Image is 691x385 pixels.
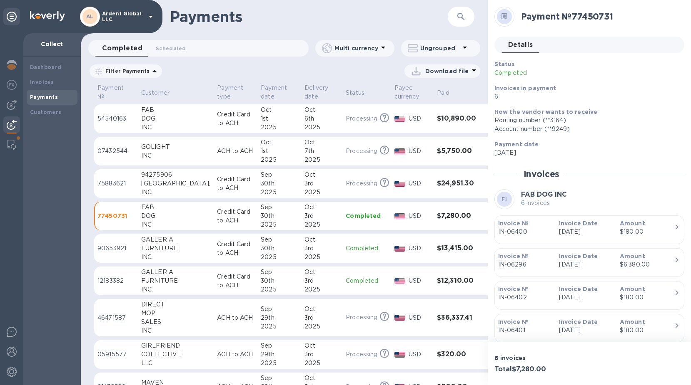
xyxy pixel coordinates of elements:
img: USD [394,181,406,187]
div: 2025 [304,155,339,164]
div: 94275906 [141,170,210,179]
p: Completed [346,276,387,285]
div: INC [141,220,210,229]
div: GIRLFRIEND [141,341,210,350]
p: IN-06402 [498,293,552,302]
h3: $36,337.41 [437,314,476,322]
b: Invoice Date [559,286,598,292]
p: Processing [346,147,377,155]
span: Payee currency [394,84,430,101]
p: Status [346,89,364,97]
p: USD [409,244,430,253]
div: 2025 [261,322,298,331]
div: Sep [261,235,298,244]
b: Amount [620,220,645,227]
img: Logo [30,11,65,21]
div: $180.00 [620,227,674,236]
span: Scheduled [156,44,186,53]
p: Processing [346,350,377,359]
p: Payment type [217,84,243,101]
b: Amount [620,286,645,292]
p: 12183382 [97,276,135,285]
p: Completed [346,212,387,220]
span: Paid [437,89,461,97]
p: Credit Card to ACH [217,175,254,192]
div: 2025 [261,285,298,294]
b: Status [494,61,515,67]
div: Sep [261,268,298,276]
h2: Invoices [524,169,560,179]
b: How the vendor wants to receive [494,109,598,115]
div: 2025 [304,123,339,132]
p: Processing [346,114,377,123]
span: Payment type [217,84,254,101]
div: 30th [261,276,298,285]
div: 7th [304,147,339,155]
p: Ardent Global LLC [102,11,144,22]
div: 29th [261,313,298,322]
p: Completed [494,69,617,77]
div: Account number (**9249) [494,125,678,133]
img: USD [394,246,406,252]
p: 05915577 [97,350,135,359]
p: ACH to ACH [217,147,254,155]
div: 2025 [304,220,339,229]
p: 75883621 [97,179,135,188]
div: 2025 [261,220,298,229]
h3: $7,280.00 [437,212,476,220]
b: Invoice № [498,318,529,325]
span: Delivery date [304,84,339,101]
button: Invoice №IN-06401Invoice Date[DATE]Amount$180.00 [494,314,684,343]
div: Oct [304,374,339,383]
b: Invoice № [498,220,529,227]
p: Delivery date [304,84,328,101]
div: DOG [141,114,210,123]
div: Oct [304,305,339,313]
div: INC [141,326,210,335]
b: Invoices [30,79,54,85]
div: 2025 [261,359,298,368]
div: MOP [141,309,210,318]
div: 2025 [261,123,298,132]
div: 2025 [261,253,298,262]
b: Payment date [494,141,539,148]
div: 3rd [304,212,339,220]
h3: $10,890.00 [437,115,476,123]
h3: $13,415.00 [437,244,476,252]
p: ACH to ACH [217,313,254,322]
p: 90653921 [97,244,135,253]
div: Oct [304,106,339,114]
div: $6,380.00 [620,260,674,269]
button: Invoice №IN-06296Invoice Date[DATE]Amount$6,380.00 [494,248,684,277]
b: AL [86,13,94,20]
p: USD [409,313,430,322]
div: Oct [304,341,339,350]
div: 2025 [304,285,339,294]
div: Routing number (**3164) [494,116,678,125]
img: USD [394,148,406,154]
p: Paid [437,89,450,97]
div: 3rd [304,179,339,188]
span: Completed [102,42,142,54]
p: 6 [494,92,678,101]
p: 77450731 [97,212,135,220]
b: FI [501,196,507,202]
img: Foreign exchange [7,80,17,90]
b: Dashboard [30,64,62,70]
div: DIRECT [141,300,210,309]
div: GALLERIA [141,235,210,244]
div: FURNITURE [141,276,210,285]
div: 3rd [304,313,339,322]
div: FAB [141,106,210,114]
p: USD [409,179,430,188]
div: Sep [261,341,298,350]
h2: Payment № 77450731 [521,11,678,22]
img: USD [394,116,406,122]
p: 07432544 [97,147,135,155]
b: Amount [620,253,645,259]
div: DOG [141,212,210,220]
div: SALES [141,318,210,326]
div: 3rd [304,350,339,359]
p: USD [409,147,430,155]
div: LLC [141,359,210,368]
